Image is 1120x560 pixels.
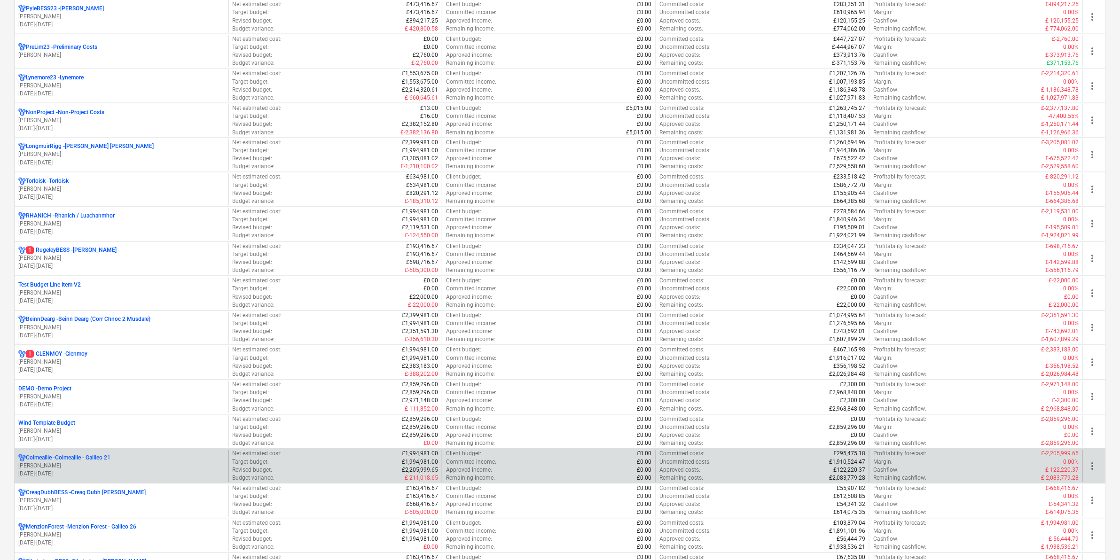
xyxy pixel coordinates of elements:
p: Remaining income : [446,129,495,137]
p: £1,553,675.00 [402,78,438,86]
p: Remaining income : [446,94,495,102]
p: £-185,310.12 [405,198,438,206]
p: [PERSON_NAME] [18,117,225,124]
p: CreagDubhBESS - Creag Dubh [PERSON_NAME] [26,489,146,497]
p: Remaining cashflow : [873,94,926,102]
p: BeinnDearg - Beinn Dearg (Corr Chnoc 2 Musdale) [26,316,150,324]
div: Project has multi currencies enabled [18,5,26,13]
p: £1,994,981.00 [402,147,438,155]
p: [PERSON_NAME] [18,151,225,159]
p: Committed costs : [660,0,705,8]
p: £1,260,694.96 [829,139,865,147]
p: Client budget : [446,173,481,181]
p: Committed costs : [660,139,705,147]
p: Profitability forecast : [873,104,926,112]
p: £0.00 [423,43,438,51]
p: £1,994,981.00 [402,208,438,216]
p: 0.00% [1064,78,1079,86]
p: Remaining income : [446,25,495,33]
p: £894,217.25 [406,17,438,25]
p: £-2,382,136.80 [400,129,438,137]
p: Margin : [873,8,893,16]
p: GLENMOY - Glenmoy [26,350,87,358]
p: £664,385.68 [833,198,865,206]
p: £5,015.00 [627,104,652,112]
p: MenzionForest - Menzion Forest - Galileo 26 [26,523,136,531]
div: DEMO -Demo Project[PERSON_NAME][DATE]-[DATE] [18,385,225,409]
p: £-1,186,348.78 [1042,86,1079,94]
span: more_vert [1087,184,1098,195]
p: £16.00 [420,112,438,120]
p: Net estimated cost : [233,104,282,112]
p: Committed income : [446,78,496,86]
p: £0.00 [637,25,652,33]
p: Approved costs : [660,86,701,94]
p: Client budget : [446,104,481,112]
p: Client budget : [446,208,481,216]
p: £1,186,348.78 [829,86,865,94]
p: £1,007,193.85 [829,78,865,86]
p: Profitability forecast : [873,35,926,43]
p: Cashflow : [873,51,899,59]
span: 1 [26,350,34,358]
p: £0.00 [637,86,652,94]
p: £-1,250,171.44 [1042,120,1079,128]
p: [DATE] - [DATE] [18,21,225,29]
div: PreLim23 -Preliminary Costs[PERSON_NAME] [18,43,225,59]
p: Approved income : [446,51,492,59]
p: Client budget : [446,0,481,8]
p: Budget variance : [233,198,275,206]
p: [PERSON_NAME] [18,289,225,297]
p: Remaining costs : [660,25,704,33]
p: Remaining income : [446,59,495,67]
p: £155,905.44 [833,190,865,198]
p: Net estimated cost : [233,208,282,216]
p: £820,291.12 [406,190,438,198]
p: Approved income : [446,120,492,128]
p: £675,522.42 [833,155,865,163]
p: £-373,913.76 [1046,51,1079,59]
p: £0.00 [637,94,652,102]
p: Margin : [873,182,893,190]
p: Margin : [873,112,893,120]
div: 1GLENMOY -Glenmoy[PERSON_NAME][DATE]-[DATE] [18,350,225,374]
span: more_vert [1087,80,1098,92]
div: MenzionForest -Menzion Forest - Galileo 26[PERSON_NAME][DATE]-[DATE] [18,523,225,547]
p: £0.00 [637,139,652,147]
p: £0.00 [637,120,652,128]
p: £-894,217.25 [1046,0,1079,8]
p: Profitability forecast : [873,70,926,78]
p: £0.00 [637,35,652,43]
p: Target budget : [233,43,269,51]
p: £-1,027,971.83 [1042,94,1079,102]
p: £371,153.76 [1047,59,1079,67]
p: £610,965.94 [833,8,865,16]
p: [DATE] - [DATE] [18,90,225,98]
span: more_vert [1087,495,1098,506]
p: Committed income : [446,182,496,190]
p: £774,062.00 [833,25,865,33]
p: £0.00 [637,8,652,16]
p: Remaining cashflow : [873,198,926,206]
p: £0.00 [637,78,652,86]
p: £0.00 [637,198,652,206]
span: more_vert [1087,461,1098,472]
div: PyleBESS23 -[PERSON_NAME][PERSON_NAME][DATE]-[DATE] [18,5,225,29]
p: £-3,205,081.02 [1042,139,1079,147]
p: [PERSON_NAME] [18,497,225,505]
p: Committed income : [446,8,496,16]
p: Margin : [873,147,893,155]
p: Remaining costs : [660,59,704,67]
p: Target budget : [233,147,269,155]
p: Uncommitted costs : [660,182,711,190]
p: £-774,062.00 [1046,25,1079,33]
p: Committed costs : [660,35,705,43]
p: 0.00% [1064,8,1079,16]
p: 0.00% [1064,182,1079,190]
p: £0.00 [637,70,652,78]
span: more_vert [1087,322,1098,334]
p: Remaining cashflow : [873,59,926,67]
p: Wind Template Budget [18,420,75,428]
span: more_vert [1087,426,1098,437]
span: more_vert [1087,149,1098,161]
